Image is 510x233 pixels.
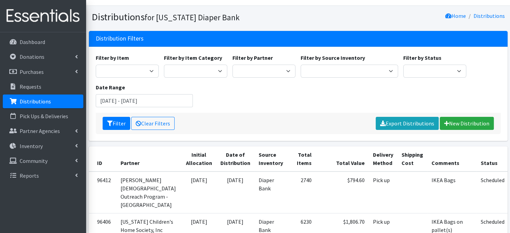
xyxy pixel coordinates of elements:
[316,146,369,171] th: Total Value
[232,54,273,62] label: Filter by Partner
[20,53,44,60] p: Donations
[3,95,83,108] a: Distributions
[3,35,83,49] a: Dashboard
[145,12,240,22] small: for [US_STATE] Diaper Bank
[3,109,83,123] a: Pick Ups & Deliveries
[3,154,83,168] a: Community
[116,146,182,171] th: Partner
[254,146,290,171] th: Source Inventory
[3,124,83,138] a: Partner Agencies
[96,35,144,42] h3: Distribution Filters
[164,54,222,62] label: Filter by Item Category
[3,4,83,27] img: HumanEssentials
[96,83,125,91] label: Date Range
[290,171,316,213] td: 2740
[369,171,397,213] td: Pick up
[316,171,369,213] td: $794.60
[427,146,477,171] th: Comments
[427,171,477,213] td: IKEA Bags
[216,171,254,213] td: [DATE]
[301,54,365,62] label: Filter by Source Inventory
[20,172,39,179] p: Reports
[182,146,216,171] th: Initial Allocation
[20,127,60,134] p: Partner Agencies
[20,157,48,164] p: Community
[3,65,83,79] a: Purchases
[20,38,45,45] p: Dashboard
[20,143,43,149] p: Inventory
[403,54,441,62] label: Filter by Status
[20,113,68,120] p: Pick Ups & Deliveries
[89,146,116,171] th: ID
[254,171,290,213] td: Diaper Bank
[369,146,397,171] th: Delivery Method
[96,94,193,107] input: January 1, 2011 - December 31, 2011
[397,146,427,171] th: Shipping Cost
[440,117,494,130] a: New Distribution
[445,12,466,19] a: Home
[3,139,83,153] a: Inventory
[477,146,509,171] th: Status
[3,80,83,93] a: Requests
[216,146,254,171] th: Date of Distribution
[131,117,175,130] a: Clear Filters
[477,171,509,213] td: Scheduled
[473,12,505,19] a: Distributions
[20,68,44,75] p: Purchases
[20,98,51,105] p: Distributions
[3,169,83,182] a: Reports
[89,171,116,213] td: 96412
[96,54,129,62] label: Filter by Item
[116,171,182,213] td: [PERSON_NAME][DEMOGRAPHIC_DATA] Outreach Program - [GEOGRAPHIC_DATA]
[20,83,41,90] p: Requests
[290,146,316,171] th: Total Items
[103,117,130,130] button: Filter
[182,171,216,213] td: [DATE]
[92,11,296,23] h1: Distributions
[376,117,439,130] a: Export Distributions
[3,50,83,64] a: Donations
